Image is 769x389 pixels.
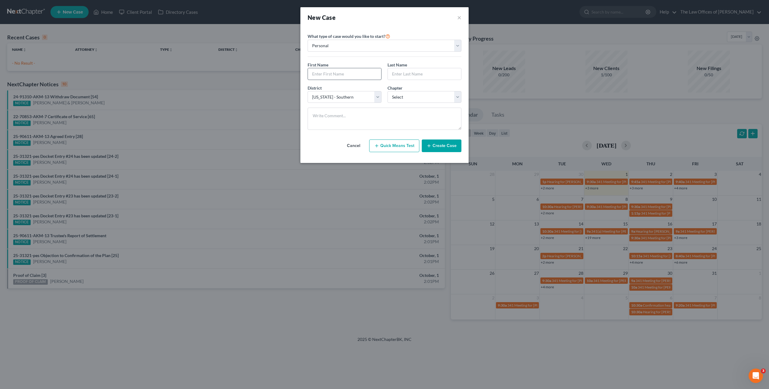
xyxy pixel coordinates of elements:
[749,369,763,383] iframe: Intercom live chat
[388,68,461,80] input: Enter Last Name
[340,140,367,152] button: Cancel
[761,369,766,373] span: 3
[308,68,381,80] input: Enter First Name
[369,139,419,152] button: Quick Means Test
[388,62,407,67] span: Last Name
[457,13,461,22] button: ×
[308,32,390,40] label: What type of case would you like to start?
[308,85,322,90] span: District
[308,14,336,21] strong: New Case
[308,62,328,67] span: First Name
[422,139,461,152] button: Create Case
[388,85,403,90] span: Chapter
